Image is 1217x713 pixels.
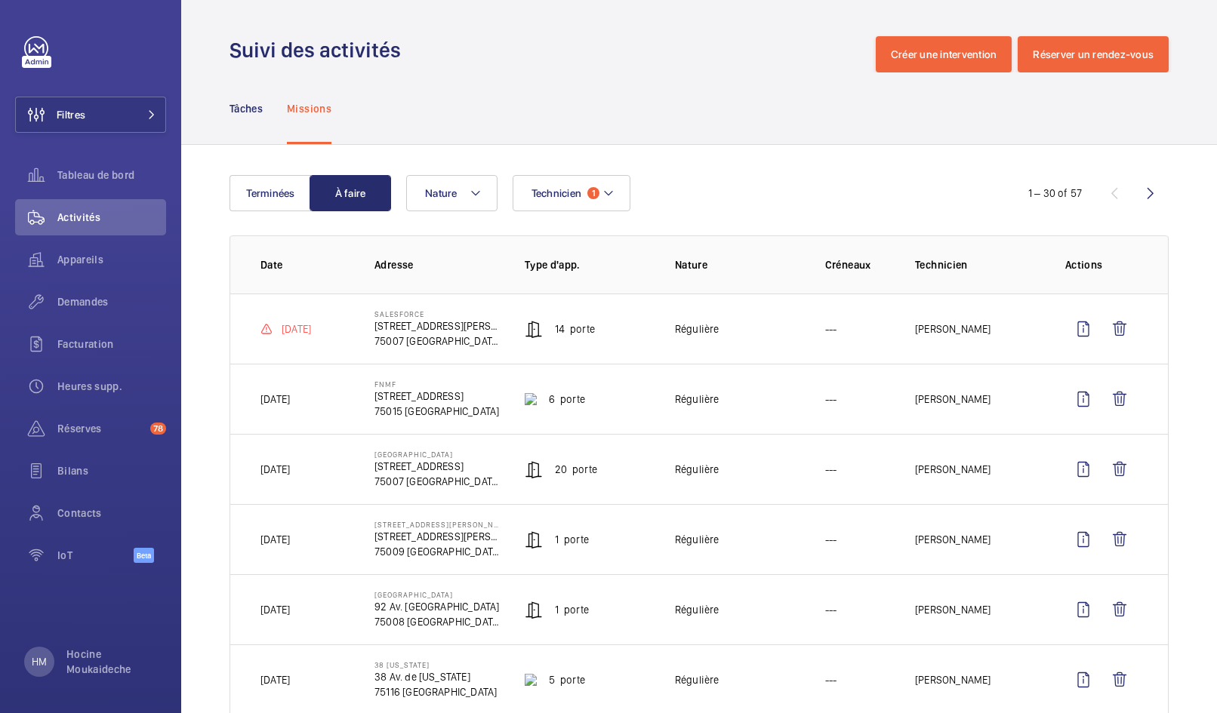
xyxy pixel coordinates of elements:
[260,672,290,687] p: [DATE]
[374,257,501,272] p: Adresse
[287,101,331,116] p: Missions
[374,669,497,684] p: 38 Av. de [US_STATE]
[374,318,501,333] p: [STREET_ADDRESS][PERSON_NAME]
[915,462,991,477] p: [PERSON_NAME]
[825,672,837,687] p: ---
[57,548,134,563] span: IoT
[230,175,311,211] button: Terminées
[825,257,891,272] p: Créneaux
[525,320,543,338] img: automatic_door.svg
[675,321,719,337] p: Régulière
[525,393,537,405] img: sliding_pedestrian_door.svg
[260,257,350,272] p: Date
[310,175,391,211] button: À faire
[425,187,458,199] span: Nature
[374,590,501,599] p: [GEOGRAPHIC_DATA]
[374,333,501,349] p: 75007 [GEOGRAPHIC_DATA]
[230,36,410,64] h1: Suivi des activités
[134,548,154,563] span: Beta
[374,474,501,489] p: 75007 [GEOGRAPHIC_DATA]
[406,175,498,211] button: Nature
[374,389,499,404] p: [STREET_ADDRESS]
[555,602,589,617] p: 1 Porte
[374,404,499,419] p: 75015 [GEOGRAPHIC_DATA]
[876,36,1012,72] button: Créer une intervention
[32,654,47,669] p: HM
[260,392,290,407] p: [DATE]
[513,175,631,211] button: Technicien1
[57,506,166,521] span: Contacts
[825,532,837,547] p: ---
[260,462,290,477] p: [DATE]
[915,672,991,687] p: [PERSON_NAME]
[374,684,497,699] p: 75116 [GEOGRAPHIC_DATA]
[915,532,991,547] p: [PERSON_NAME]
[230,101,263,116] p: Tâches
[825,321,837,337] p: ---
[525,530,543,549] img: automatic_door.svg
[549,672,585,687] p: 5 Porte
[282,321,311,337] p: [DATE]
[57,167,166,183] span: Tableau de bord
[1018,36,1169,72] button: Réserver un rendez-vous
[57,463,166,478] span: Bilans
[374,309,501,318] p: SALESFORCE
[374,529,501,544] p: [STREET_ADDRESS][PERSON_NAME]
[374,450,501,459] p: [GEOGRAPHIC_DATA]
[675,257,801,272] p: Nature
[915,257,1041,272] p: Technicien
[374,660,497,669] p: 38 [US_STATE]
[15,97,166,133] button: Filtres
[825,462,837,477] p: ---
[825,392,837,407] p: ---
[374,459,501,474] p: [STREET_ADDRESS]
[374,544,501,559] p: 75009 [GEOGRAPHIC_DATA]
[675,602,719,617] p: Régulière
[57,421,144,436] span: Réserves
[374,599,501,614] p: 92 Av. [GEOGRAPHIC_DATA]
[57,379,166,394] span: Heures supp.
[260,532,290,547] p: [DATE]
[675,392,719,407] p: Régulière
[66,647,157,677] p: Hocine Moukaideche
[374,380,499,389] p: FNMF
[57,294,166,309] span: Demandes
[374,614,501,629] p: 75008 [GEOGRAPHIC_DATA]
[525,674,537,686] img: tilting_door.svg
[915,321,991,337] p: [PERSON_NAME]
[57,210,166,225] span: Activités
[531,187,582,199] span: Technicien
[825,602,837,617] p: ---
[57,252,166,267] span: Appareils
[525,601,543,619] img: automatic_door.svg
[587,187,599,199] span: 1
[675,462,719,477] p: Régulière
[57,337,166,352] span: Facturation
[150,423,166,435] span: 78
[1065,257,1138,272] p: Actions
[525,460,543,478] img: automatic_door.svg
[555,532,589,547] p: 1 Porte
[675,532,719,547] p: Régulière
[1028,186,1082,201] div: 1 – 30 of 57
[915,602,991,617] p: [PERSON_NAME]
[57,107,85,122] span: Filtres
[525,257,651,272] p: Type d'app.
[374,520,501,529] p: [STREET_ADDRESS][PERSON_NAME]
[555,462,598,477] p: 20 Porte
[549,392,585,407] p: 6 Porte
[915,392,991,407] p: [PERSON_NAME]
[260,602,290,617] p: [DATE]
[675,672,719,687] p: Régulière
[555,321,596,337] p: 14 Porte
